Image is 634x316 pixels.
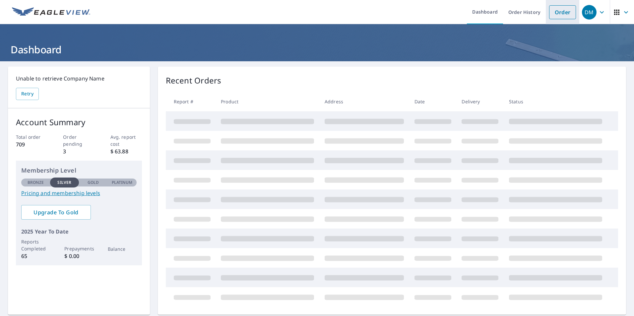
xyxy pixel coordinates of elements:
[63,147,95,155] p: 3
[8,43,626,56] h1: Dashboard
[21,189,137,197] a: Pricing and membership levels
[21,205,91,220] a: Upgrade To Gold
[21,90,33,98] span: Retry
[504,92,607,111] th: Status
[21,228,137,236] p: 2025 Year To Date
[110,147,142,155] p: $ 63.88
[21,238,50,252] p: Reports Completed
[456,92,504,111] th: Delivery
[216,92,319,111] th: Product
[166,75,222,86] p: Recent Orders
[108,245,137,252] p: Balance
[21,166,137,175] p: Membership Level
[166,92,216,111] th: Report #
[112,180,133,185] p: Platinum
[16,116,142,128] p: Account Summary
[28,180,44,185] p: Bronze
[27,209,86,216] span: Upgrade To Gold
[64,245,93,252] p: Prepayments
[409,92,457,111] th: Date
[64,252,93,260] p: $ 0.00
[12,7,90,17] img: EV Logo
[110,133,142,147] p: Avg. report cost
[16,140,47,148] p: 709
[319,92,409,111] th: Address
[57,180,71,185] p: Silver
[582,5,597,20] div: DM
[16,88,39,100] button: Retry
[16,75,142,82] p: Unable to retrieve Company Name
[16,133,47,140] p: Total order
[88,180,99,185] p: Gold
[63,133,95,147] p: Order pending
[21,252,50,260] p: 65
[549,5,576,19] a: Order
